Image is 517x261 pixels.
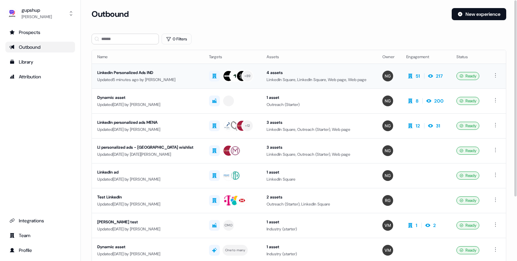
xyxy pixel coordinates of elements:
[225,247,245,253] div: One to many
[5,230,75,241] a: Go to team
[382,220,393,231] img: Vishwas
[92,50,204,64] th: Name
[456,72,479,80] div: Ready
[97,244,198,250] div: Dynamic asset
[267,169,372,176] div: 1 asset
[97,151,198,158] div: Updated [DATE] by [DATE][PERSON_NAME]
[267,219,372,225] div: 1 asset
[416,122,420,129] div: 12
[162,34,192,44] button: 0 Filters
[97,126,198,133] div: Updated [DATE] by [PERSON_NAME]
[401,50,451,64] th: Engagement
[456,172,479,180] div: Ready
[267,76,372,83] div: LinkedIn Square, LinkedIn Square, Web page, Web page
[267,126,372,133] div: LinkedIn Square, Outreach (Starter), Web page
[204,50,261,64] th: Targets
[9,44,71,50] div: Outbound
[97,119,198,126] div: LinkedIn personalized ads MENA
[97,94,198,101] div: Dynamic asset
[382,120,393,131] img: Nikunj
[97,201,198,208] div: Updated [DATE] by [PERSON_NAME]
[9,217,71,224] div: Integrations
[267,244,372,250] div: 1 asset
[416,73,420,79] div: 51
[382,245,393,256] img: Vishwas
[456,147,479,155] div: Ready
[9,59,71,65] div: Library
[267,151,372,158] div: LinkedIn Square, Outreach (Starter), Web page
[436,122,440,129] div: 31
[267,119,372,126] div: 3 assets
[382,170,393,181] img: Nikunj
[97,226,198,232] div: Updated [DATE] by [PERSON_NAME]
[225,222,233,228] div: CMO
[267,226,372,232] div: Industry (starter)
[9,232,71,239] div: Team
[97,69,198,76] div: Linkedin Personalized Ads IND
[433,222,436,229] div: 2
[5,5,75,22] button: gupshup[PERSON_NAME]
[436,73,443,79] div: 217
[434,98,444,104] div: 200
[5,42,75,52] a: Go to outbound experience
[97,101,198,108] div: Updated [DATE] by [PERSON_NAME]
[97,76,198,83] div: Updated 5 minutes ago by [PERSON_NAME]
[456,196,479,204] div: Ready
[244,73,251,79] div: + 89
[382,145,393,156] img: Nikunj
[267,94,372,101] div: 1 asset
[456,97,479,105] div: Ready
[97,219,198,225] div: [PERSON_NAME] test
[5,215,75,226] a: Go to integrations
[452,8,506,20] button: New experience
[5,57,75,67] a: Go to templates
[267,176,372,183] div: LinkedIn Square
[97,169,198,176] div: LinkedIn ad
[382,96,393,106] img: Nikunj
[382,71,393,81] img: Nikunj
[9,247,71,254] div: Profile
[416,98,418,104] div: 8
[97,144,198,151] div: LI personalized ads - [GEOGRAPHIC_DATA] wishlist
[456,246,479,254] div: Ready
[416,222,417,229] div: 1
[267,144,372,151] div: 3 assets
[97,251,198,257] div: Updated [DATE] by [PERSON_NAME]
[456,122,479,130] div: Ready
[5,27,75,38] a: Go to prospects
[92,9,129,19] h3: Outbound
[451,50,486,64] th: Status
[97,176,198,183] div: Updated [DATE] by [PERSON_NAME]
[245,123,250,129] div: + 12
[456,221,479,229] div: Ready
[267,194,372,200] div: 2 assets
[377,50,401,64] th: Owner
[9,73,71,80] div: Attribution
[22,13,52,20] div: [PERSON_NAME]
[22,7,52,13] div: gupshup
[261,50,377,64] th: Assets
[382,195,393,206] img: Rahul
[267,201,372,208] div: Outreach (Starter), LinkedIn Square
[267,251,372,257] div: Industry (starter)
[5,245,75,256] a: Go to profile
[267,101,372,108] div: Outreach (Starter)
[267,69,372,76] div: 4 assets
[5,71,75,82] a: Go to attribution
[9,29,71,36] div: Prospects
[97,194,198,200] div: Test LinkedIn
